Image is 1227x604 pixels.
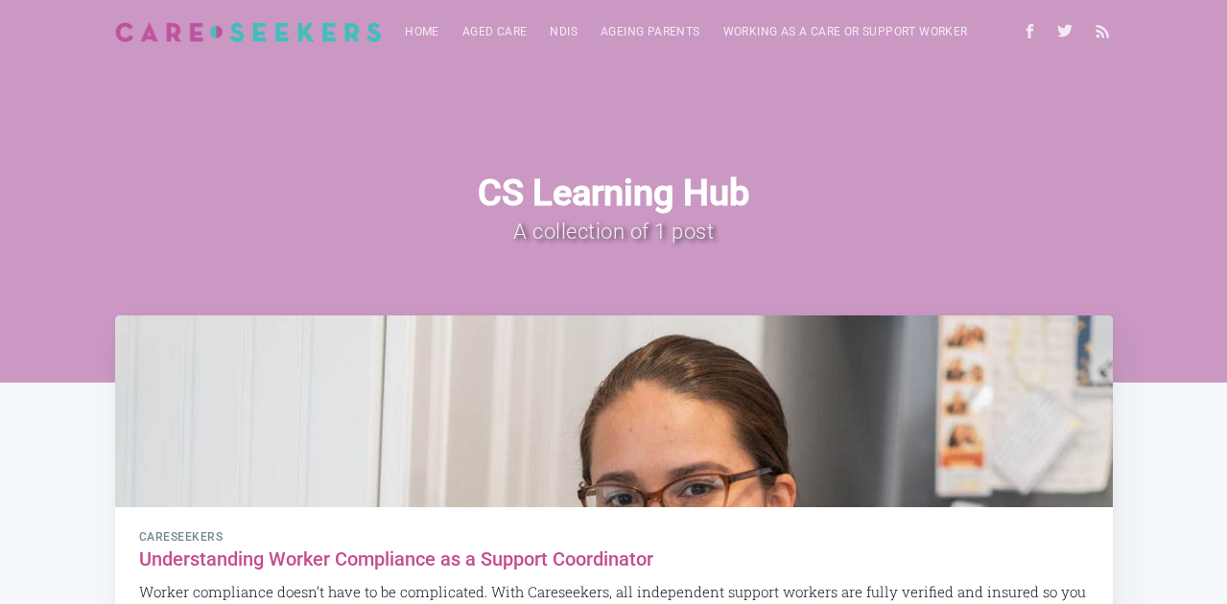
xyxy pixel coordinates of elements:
h2: A collection of 1 post [164,215,1064,248]
h1: CS Learning Hub [164,173,1064,215]
h2: Understanding Worker Compliance as a Support Coordinator [139,548,1089,570]
span: careseekers [139,531,1089,545]
a: Ageing parents [589,13,712,51]
a: NDIS [538,13,589,51]
a: Home [393,13,451,51]
a: Working as a care or support worker [712,13,979,51]
img: Careseekers [115,22,383,42]
a: Aged Care [451,13,539,51]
